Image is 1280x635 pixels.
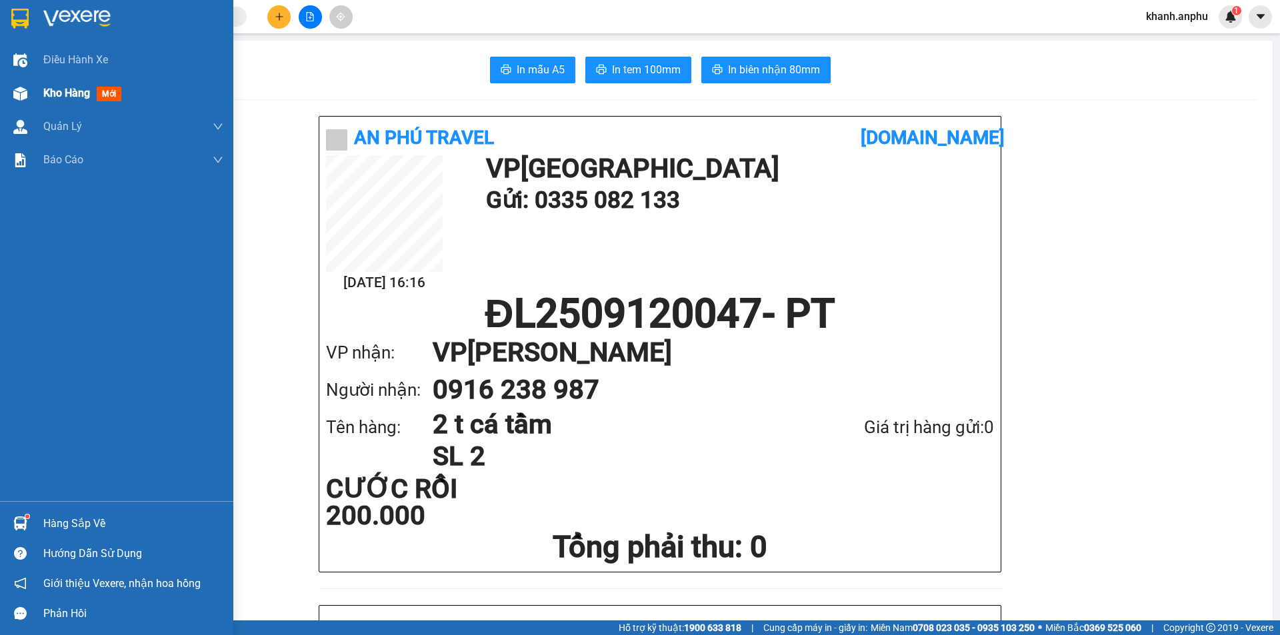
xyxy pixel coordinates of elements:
[11,41,147,60] div: 0335082133
[10,69,73,83] span: CƯỚC RỒI :
[326,376,433,404] div: Người nhận:
[43,514,223,534] div: Hàng sắp về
[1038,625,1042,630] span: ⚪️
[326,414,433,441] div: Tên hàng:
[156,11,263,41] div: [PERSON_NAME]
[305,12,315,21] span: file-add
[329,5,353,29] button: aim
[11,11,147,41] div: [GEOGRAPHIC_DATA]
[1249,5,1272,29] button: caret-down
[11,9,29,29] img: logo-vxr
[11,92,263,109] div: Tên hàng: 2 t cá tầm ( : 2 )
[43,575,201,592] span: Giới thiệu Vexere, nhận hoa hồng
[43,604,223,624] div: Phản hồi
[1234,6,1239,15] span: 1
[326,294,994,334] h1: ĐL2509120047 - PT
[751,620,753,635] span: |
[712,64,723,77] span: printer
[684,622,741,633] strong: 1900 633 818
[159,91,177,109] span: SL
[517,61,565,78] span: In mẫu A5
[13,153,27,167] img: solution-icon
[1225,11,1237,23] img: icon-new-feature
[354,127,494,149] b: An Phú Travel
[486,182,987,219] h1: Gửi: 0335 082 133
[913,622,1035,633] strong: 0708 023 035 - 0935 103 250
[14,577,27,590] span: notification
[326,529,994,565] h1: Tổng phải thu: 0
[1232,6,1241,15] sup: 1
[326,339,433,366] div: VP nhận:
[433,371,967,408] h1: 0916 238 987
[14,547,27,560] span: question-circle
[728,61,820,78] span: In biên nhận 80mm
[14,607,27,620] span: message
[793,414,994,441] div: Giá trị hàng gửi: 0
[156,41,263,60] div: 0916238987
[336,12,345,21] span: aim
[433,408,793,440] h1: 2 t cá tầm
[1045,620,1141,635] span: Miền Bắc
[326,272,443,294] h2: [DATE] 16:16
[1135,8,1219,25] span: khanh.anphu
[1206,623,1215,632] span: copyright
[275,12,284,21] span: plus
[43,151,83,168] span: Báo cáo
[1084,622,1141,633] strong: 0369 525 060
[10,68,149,84] div: 200.000
[43,51,108,68] span: Điều hành xe
[1255,11,1267,23] span: caret-down
[501,64,511,77] span: printer
[13,53,27,67] img: warehouse-icon
[596,64,607,77] span: printer
[1151,620,1153,635] span: |
[433,440,793,472] h1: SL 2
[585,57,691,83] button: printerIn tem 100mm
[156,11,188,25] span: Nhận:
[326,476,547,529] div: CƯỚC RỒI 200.000
[13,87,27,101] img: warehouse-icon
[486,155,987,182] h1: VP [GEOGRAPHIC_DATA]
[490,57,575,83] button: printerIn mẫu A5
[13,120,27,134] img: warehouse-icon
[213,121,223,132] span: down
[267,5,291,29] button: plus
[701,57,831,83] button: printerIn biên nhận 80mm
[299,5,322,29] button: file-add
[43,544,223,564] div: Hướng dẫn sử dụng
[25,514,29,518] sup: 1
[213,155,223,165] span: down
[43,118,82,135] span: Quản Lý
[433,334,967,371] h1: VP [PERSON_NAME]
[43,87,90,99] span: Kho hàng
[871,620,1035,635] span: Miền Nam
[13,516,27,530] img: warehouse-icon
[861,127,1005,149] b: [DOMAIN_NAME]
[612,61,681,78] span: In tem 100mm
[619,620,741,635] span: Hỗ trợ kỹ thuật:
[97,87,121,101] span: mới
[763,620,867,635] span: Cung cấp máy in - giấy in:
[11,11,32,25] span: Gửi:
